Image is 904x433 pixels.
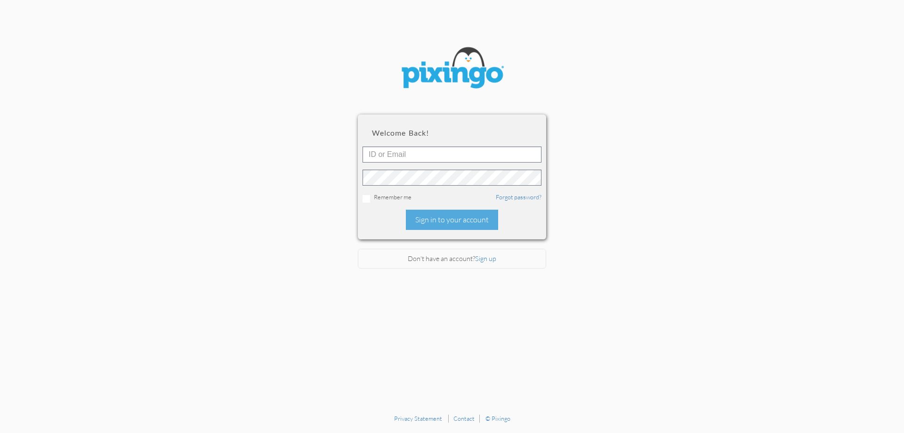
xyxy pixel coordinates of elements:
a: Contact [453,415,475,422]
a: Sign up [475,254,496,262]
a: Forgot password? [496,193,541,201]
input: ID or Email [363,147,541,163]
img: pixingo logo [395,42,508,96]
div: Sign in to your account [406,210,498,230]
div: Don't have an account? [358,249,546,269]
a: © Pixingo [485,415,510,422]
a: Privacy Statement [394,415,442,422]
div: Remember me [363,193,541,203]
h2: Welcome back! [372,129,532,137]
